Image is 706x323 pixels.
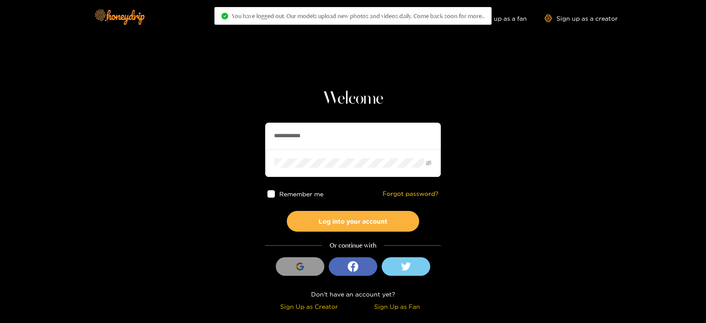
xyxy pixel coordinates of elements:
a: Sign up as a creator [545,15,618,22]
div: Or continue with [265,240,441,251]
button: Log into your account [287,211,419,232]
span: eye-invisible [426,160,432,166]
h1: Welcome [265,88,441,109]
a: Sign up as a fan [466,15,527,22]
span: check-circle [222,13,228,19]
div: Sign Up as Fan [355,301,439,312]
a: Forgot password? [383,190,439,198]
span: You have logged out. Our models upload new photos and videos daily. Come back soon for more.. [232,12,484,19]
div: Sign Up as Creator [267,301,351,312]
span: Remember me [279,191,323,197]
div: Don't have an account yet? [265,289,441,299]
